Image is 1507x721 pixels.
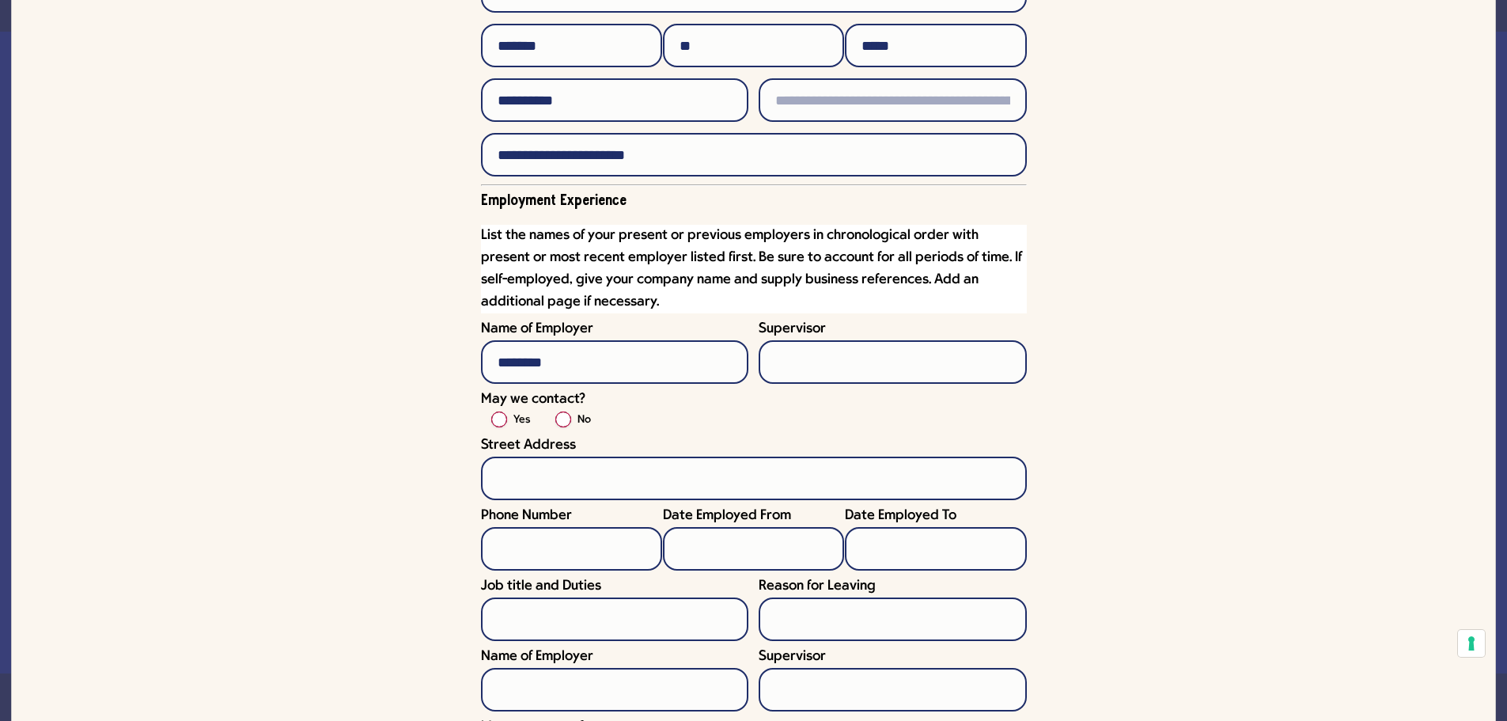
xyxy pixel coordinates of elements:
span: Phone Number [481,508,572,523]
button: Your consent preferences for tracking technologies [1458,630,1485,657]
span: May we contact? [481,392,585,407]
span: Supervisor [759,321,826,336]
h3: Employment Experience [481,194,1027,209]
span: Job title and Duties [481,579,601,594]
label: No [577,411,591,430]
span: Date Employed To [845,508,956,523]
span: Name of Employer [481,321,593,336]
span: Reason for Leaving [759,579,876,594]
span: Street Address [481,438,576,453]
p: List the names of your present or previous employers in chronological order with present or most ... [481,225,1027,313]
label: Yes [513,411,530,430]
span: Name of Employer [481,649,593,664]
span: Supervisor [759,649,826,664]
span: Date Employed From [663,508,791,523]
